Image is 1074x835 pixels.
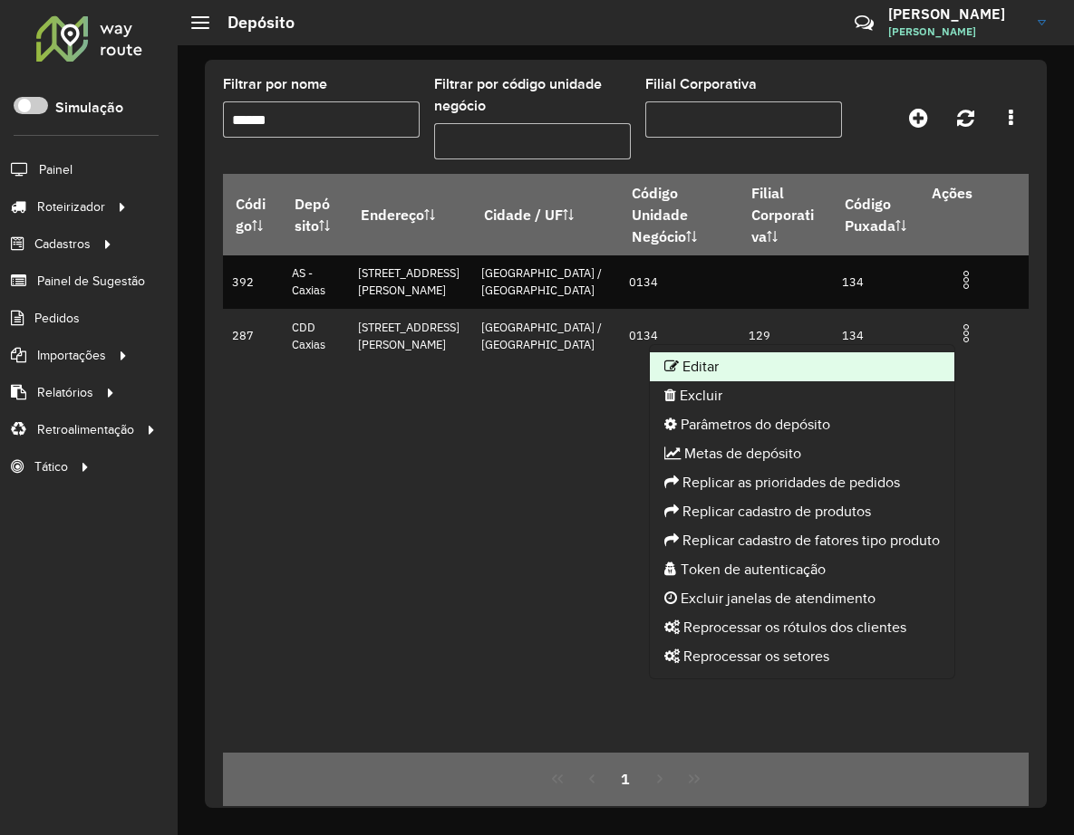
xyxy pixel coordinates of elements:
td: CDD Caxias [282,309,348,362]
th: Ações [919,174,1028,212]
span: Cadastros [34,235,91,254]
label: Filtrar por código unidade negócio [434,73,631,117]
td: 129 [739,309,833,362]
th: Filial Corporativa [739,174,833,255]
button: 1 [609,762,643,796]
th: Código Puxada [833,174,920,255]
li: Excluir [650,381,954,410]
td: 392 [223,255,282,309]
span: Roteirizador [37,197,105,216]
li: Replicar cadastro de produtos [650,497,954,526]
li: Reprocessar os rótulos dos clientes [650,613,954,642]
li: Metas de depósito [650,439,954,468]
li: Editar [650,352,954,381]
label: Filial Corporativa [645,73,757,95]
li: Parâmetros do depósito [650,410,954,439]
td: [STREET_ADDRESS][PERSON_NAME] [348,309,471,362]
td: 0134 [620,255,740,309]
span: Retroalimentação [37,420,134,439]
label: Filtrar por nome [223,73,327,95]
li: Excluir janelas de atendimento [650,584,954,613]
span: Importações [37,346,106,365]
td: 287 [223,309,282,362]
th: Código [223,174,282,255]
td: 0134 [620,309,740,362]
td: [STREET_ADDRESS][PERSON_NAME] [348,255,471,309]
td: 134 [833,309,920,362]
td: AS - Caxias [282,255,348,309]
th: Código Unidade Negócio [620,174,740,255]
a: Contato Rápido [845,4,884,43]
h3: [PERSON_NAME] [888,5,1024,23]
li: Replicar cadastro de fatores tipo produto [650,526,954,555]
li: Reprocessar os setores [650,642,954,671]
th: Cidade / UF [472,174,620,255]
label: Simulação [55,97,123,119]
span: Painel [39,160,73,179]
td: [GEOGRAPHIC_DATA] / [GEOGRAPHIC_DATA] [472,255,620,309]
th: Depósito [282,174,348,255]
th: Endereço [348,174,471,255]
span: Tático [34,457,68,476]
li: Token de autenticação [650,555,954,584]
span: Pedidos [34,309,80,328]
li: Replicar as prioridades de pedidos [650,468,954,497]
td: 134 [833,255,920,309]
span: [PERSON_NAME] [888,24,1024,40]
span: Relatórios [37,383,93,402]
h2: Depósito [209,13,295,33]
span: Painel de Sugestão [37,272,145,291]
td: [GEOGRAPHIC_DATA] / [GEOGRAPHIC_DATA] [472,309,620,362]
